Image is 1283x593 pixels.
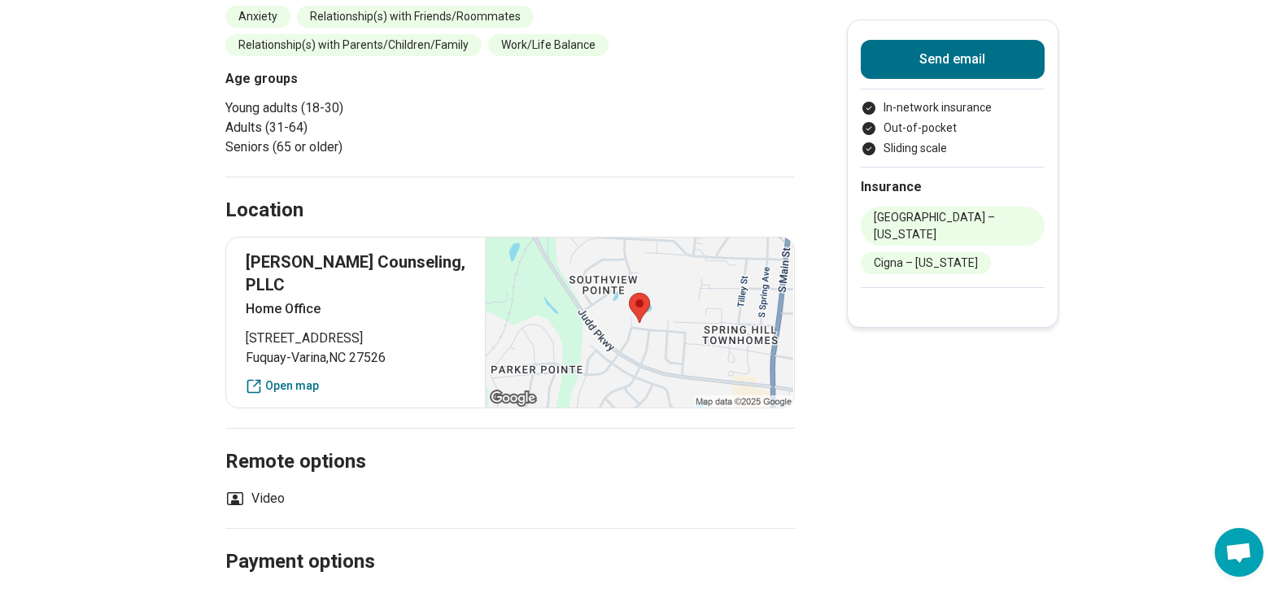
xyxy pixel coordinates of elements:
li: [GEOGRAPHIC_DATA] – [US_STATE] [861,207,1045,246]
li: Anxiety [225,6,290,28]
ul: Payment options [861,99,1045,157]
li: Relationship(s) with Friends/Roommates [297,6,534,28]
h2: Payment options [225,509,795,576]
h3: Age groups [225,69,504,89]
li: Relationship(s) with Parents/Children/Family [225,34,482,56]
li: Seniors (65 or older) [225,137,504,157]
div: Open chat [1215,528,1263,577]
li: Adults (31-64) [225,118,504,137]
li: Cigna – [US_STATE] [861,252,991,274]
h2: Remote options [225,409,795,476]
li: Young adults (18-30) [225,98,504,118]
span: Fuquay-Varina , NC 27526 [246,348,466,368]
p: Home Office [246,299,466,319]
p: [PERSON_NAME] Counseling, PLLC [246,251,466,296]
li: Video [225,489,285,508]
h2: Location [225,197,303,225]
li: Work/Life Balance [488,34,609,56]
li: In-network insurance [861,99,1045,116]
li: Out-of-pocket [861,120,1045,137]
li: Sliding scale [861,140,1045,157]
h2: Insurance [861,177,1045,197]
span: [STREET_ADDRESS] [246,329,466,348]
button: Send email [861,40,1045,79]
a: Open map [246,377,466,395]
